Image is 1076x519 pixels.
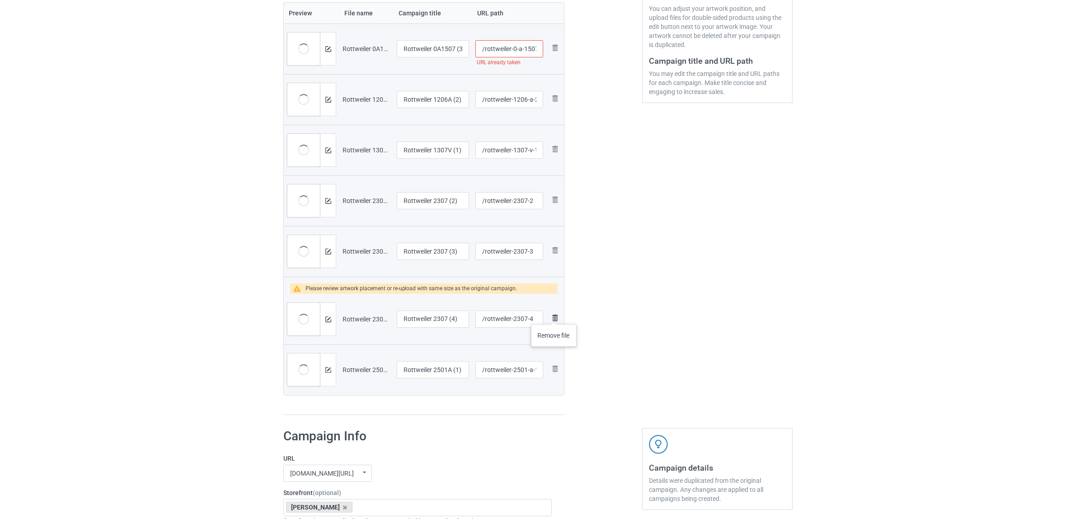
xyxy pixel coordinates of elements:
div: Rottweiler 1307V (1).png [343,146,390,155]
div: Rottweiler 2307 (2).png [343,196,390,205]
img: svg+xml;base64,PD94bWwgdmVyc2lvbj0iMS4wIiBlbmNvZGluZz0iVVRGLTgiPz4KPHN2ZyB3aWR0aD0iMTRweCIgaGVpZ2... [325,249,331,255]
h3: Campaign title and URL path [649,56,786,66]
div: Remove file [531,324,577,347]
div: Rottweiler 2501A (1).png [343,365,390,374]
img: svg+xml;base64,PD94bWwgdmVyc2lvbj0iMS4wIiBlbmNvZGluZz0iVVRGLTgiPz4KPHN2ZyB3aWR0aD0iMjhweCIgaGVpZ2... [550,42,560,53]
th: File name [339,3,394,24]
h1: Campaign Info [283,428,552,444]
img: svg+xml;base64,PD94bWwgdmVyc2lvbj0iMS4wIiBlbmNvZGluZz0iVVRGLTgiPz4KPHN2ZyB3aWR0aD0iMTRweCIgaGVpZ2... [325,46,331,52]
img: svg+xml;base64,PD94bWwgdmVyc2lvbj0iMS4wIiBlbmNvZGluZz0iVVRGLTgiPz4KPHN2ZyB3aWR0aD0iMTRweCIgaGVpZ2... [325,97,331,103]
div: You can adjust your artwork position, and upload files for double-sided products using the edit b... [649,4,786,49]
label: URL [283,454,552,463]
img: svg+xml;base64,PD94bWwgdmVyc2lvbj0iMS4wIiBlbmNvZGluZz0iVVRGLTgiPz4KPHN2ZyB3aWR0aD0iMjhweCIgaGVpZ2... [550,312,560,323]
div: Rottweiler 2307 (4).png [343,315,390,324]
img: warning [293,285,305,292]
div: URL already taken [475,57,543,68]
img: svg+xml;base64,PD94bWwgdmVyc2lvbj0iMS4wIiBlbmNvZGluZz0iVVRGLTgiPz4KPHN2ZyB3aWR0aD0iMTRweCIgaGVpZ2... [325,367,331,373]
div: Please review artwork placement or re-upload with same size as the original campaign. [305,283,517,294]
img: svg+xml;base64,PD94bWwgdmVyc2lvbj0iMS4wIiBlbmNvZGluZz0iVVRGLTgiPz4KPHN2ZyB3aWR0aD0iMTRweCIgaGVpZ2... [325,147,331,153]
div: Rottweiler 0A1507 (3).png [343,44,390,53]
div: Details were duplicated from the original campaign. Any changes are applied to all campaigns bein... [649,476,786,503]
th: URL path [472,3,546,24]
th: Campaign title [394,3,472,24]
div: Rottweiler 2307 (3).png [343,247,390,256]
h3: Campaign details [649,462,786,473]
div: [DOMAIN_NAME][URL] [290,470,354,477]
img: svg+xml;base64,PD94bWwgdmVyc2lvbj0iMS4wIiBlbmNvZGluZz0iVVRGLTgiPz4KPHN2ZyB3aWR0aD0iMjhweCIgaGVpZ2... [550,245,560,256]
th: Preview [284,3,339,24]
label: Storefront [283,488,552,497]
img: svg+xml;base64,PD94bWwgdmVyc2lvbj0iMS4wIiBlbmNvZGluZz0iVVRGLTgiPz4KPHN2ZyB3aWR0aD0iMjhweCIgaGVpZ2... [550,363,560,374]
img: svg+xml;base64,PD94bWwgdmVyc2lvbj0iMS4wIiBlbmNvZGluZz0iVVRGLTgiPz4KPHN2ZyB3aWR0aD0iMTRweCIgaGVpZ2... [325,198,331,204]
div: You may edit the campaign title and URL paths for each campaign. Make title concise and engaging ... [649,69,786,96]
img: svg+xml;base64,PD94bWwgdmVyc2lvbj0iMS4wIiBlbmNvZGluZz0iVVRGLTgiPz4KPHN2ZyB3aWR0aD0iMjhweCIgaGVpZ2... [550,93,560,104]
div: [PERSON_NAME] [286,502,352,513]
span: (optional) [313,489,341,496]
img: svg+xml;base64,PD94bWwgdmVyc2lvbj0iMS4wIiBlbmNvZGluZz0iVVRGLTgiPz4KPHN2ZyB3aWR0aD0iMjhweCIgaGVpZ2... [550,194,560,205]
img: svg+xml;base64,PD94bWwgdmVyc2lvbj0iMS4wIiBlbmNvZGluZz0iVVRGLTgiPz4KPHN2ZyB3aWR0aD0iMTRweCIgaGVpZ2... [325,316,331,322]
img: svg+xml;base64,PD94bWwgdmVyc2lvbj0iMS4wIiBlbmNvZGluZz0iVVRGLTgiPz4KPHN2ZyB3aWR0aD0iNDJweCIgaGVpZ2... [649,435,668,454]
img: svg+xml;base64,PD94bWwgdmVyc2lvbj0iMS4wIiBlbmNvZGluZz0iVVRGLTgiPz4KPHN2ZyB3aWR0aD0iMjhweCIgaGVpZ2... [550,144,560,155]
div: Rottweiler 1206A (2).png [343,95,390,104]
